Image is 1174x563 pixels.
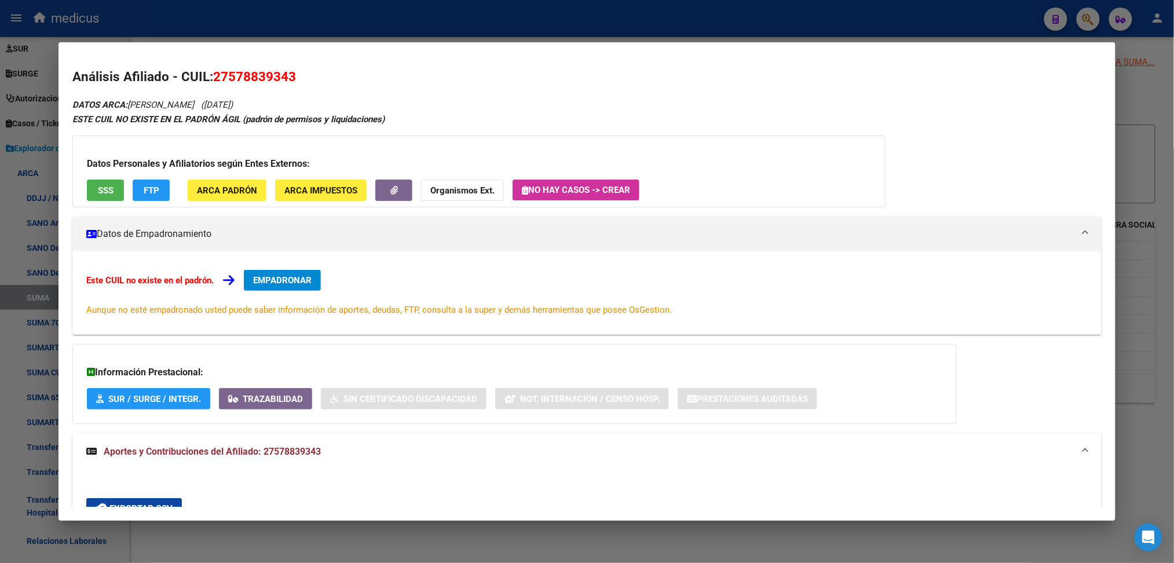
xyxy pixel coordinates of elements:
[253,275,312,286] span: EMPADRONAR
[275,180,367,201] button: ARCA Impuestos
[144,185,159,196] span: FTP
[72,114,385,125] strong: ESTE CUIL NO EXISTE EN EL PADRÓN ÁGIL (padrón de permisos y liquidaciones)
[201,100,233,110] span: ([DATE])
[513,180,639,200] button: No hay casos -> Crear
[72,100,127,110] strong: DATOS ARCA:
[86,498,182,519] button: Exportar CSV
[72,433,1101,470] mat-expansion-panel-header: Aportes y Contribuciones del Afiliado: 27578839343
[520,394,660,404] span: Not. Internacion / Censo Hosp.
[678,388,817,410] button: Prestaciones Auditadas
[1135,524,1162,551] div: Open Intercom Messenger
[244,270,321,291] button: EMPADRONAR
[86,305,672,315] span: Aunque no esté empadronado usted puede saber información de aportes, deudas, FTP, consulta a la s...
[72,67,1101,87] h2: Análisis Afiliado - CUIL:
[86,275,214,286] strong: Este CUIL no existe en el padrón.
[72,217,1101,251] mat-expansion-panel-header: Datos de Empadronamiento
[96,501,109,515] mat-icon: cloud_download
[72,100,194,110] span: [PERSON_NAME]
[197,185,257,196] span: ARCA Padrón
[697,394,808,404] span: Prestaciones Auditadas
[87,388,210,410] button: SUR / SURGE / INTEGR.
[87,180,124,201] button: SSS
[98,185,114,196] span: SSS
[421,180,504,201] button: Organismos Ext.
[96,503,173,514] span: Exportar CSV
[213,69,296,84] span: 27578839343
[133,180,170,201] button: FTP
[495,388,669,410] button: Not. Internacion / Censo Hosp.
[86,227,1073,241] mat-panel-title: Datos de Empadronamiento
[87,157,871,171] h3: Datos Personales y Afiliatorios según Entes Externos:
[522,185,630,195] span: No hay casos -> Crear
[243,394,303,404] span: Trazabilidad
[108,394,201,404] span: SUR / SURGE / INTEGR.
[219,388,312,410] button: Trazabilidad
[321,388,487,410] button: Sin Certificado Discapacidad
[430,185,495,196] strong: Organismos Ext.
[343,394,477,404] span: Sin Certificado Discapacidad
[104,446,321,457] span: Aportes y Contribuciones del Afiliado: 27578839343
[87,365,942,379] h3: Información Prestacional:
[72,251,1101,335] div: Datos de Empadronamiento
[188,180,266,201] button: ARCA Padrón
[284,185,357,196] span: ARCA Impuestos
